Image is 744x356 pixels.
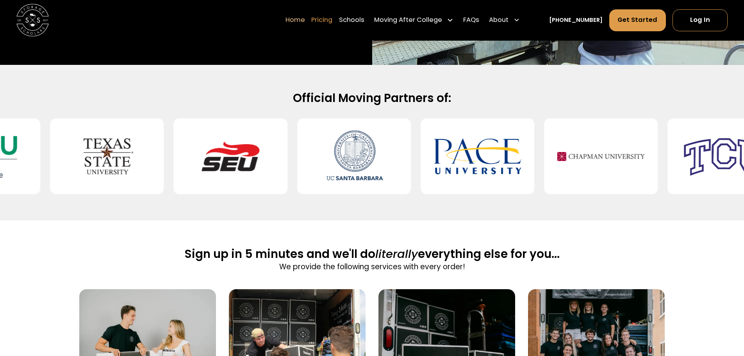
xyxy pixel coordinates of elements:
[371,9,457,32] div: Moving After College
[285,9,305,32] a: Home
[63,125,151,188] img: Texas State University
[16,4,49,36] img: Storage Scholars main logo
[185,261,560,272] p: We provide the following services with every order!
[609,9,666,31] a: Get Started
[486,9,523,32] div: About
[187,125,275,188] img: Southeastern University
[310,125,398,188] img: University of California-Santa Barbara (UCSB)
[185,247,560,261] h2: Sign up in 5 minutes and we'll do everything else for you...
[374,16,442,25] div: Moving After College
[311,9,332,32] a: Pricing
[489,16,508,25] div: About
[557,125,645,188] img: Chapman University
[434,125,521,188] img: Pace University - New York City
[463,9,479,32] a: FAQs
[375,246,418,262] span: literally
[112,91,632,106] h2: Official Moving Partners of:
[549,16,603,25] a: [PHONE_NUMBER]
[339,9,364,32] a: Schools
[673,9,728,31] a: Log In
